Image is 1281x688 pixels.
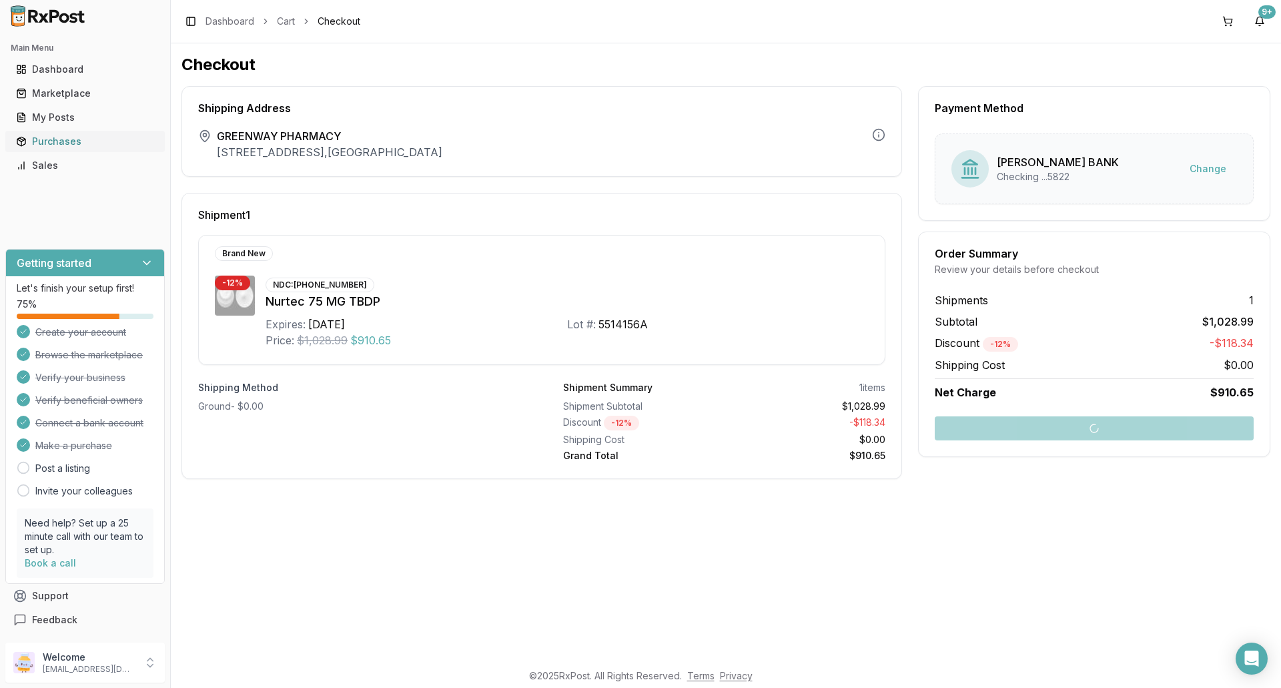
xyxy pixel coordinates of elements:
[17,255,91,271] h3: Getting started
[25,517,145,557] p: Need help? Set up a 25 minute call with our team to set up.
[11,43,159,53] h2: Main Menu
[604,416,639,430] div: - 12 %
[16,87,154,100] div: Marketplace
[35,484,133,498] a: Invite your colleagues
[16,159,154,172] div: Sales
[35,326,126,339] span: Create your account
[35,462,90,475] a: Post a listing
[5,5,91,27] img: RxPost Logo
[35,394,143,407] span: Verify beneficial owners
[1202,314,1254,330] span: $1,028.99
[1210,384,1254,400] span: $910.65
[720,670,753,681] a: Privacy
[35,439,112,452] span: Make a purchase
[11,105,159,129] a: My Posts
[11,81,159,105] a: Marketplace
[935,357,1005,373] span: Shipping Cost
[350,332,391,348] span: $910.65
[563,449,719,462] div: Grand Total
[266,316,306,332] div: Expires:
[181,54,1270,75] h1: Checkout
[318,15,360,28] span: Checkout
[598,316,648,332] div: 5514156A
[935,292,988,308] span: Shipments
[1258,5,1276,19] div: 9+
[308,316,345,332] div: [DATE]
[43,664,135,675] p: [EMAIL_ADDRESS][DOMAIN_NAME]
[567,316,596,332] div: Lot #:
[5,83,165,104] button: Marketplace
[563,433,719,446] div: Shipping Cost
[997,170,1119,184] div: Checking ...5822
[935,314,977,330] span: Subtotal
[730,400,886,413] div: $1,028.99
[297,332,348,348] span: $1,028.99
[859,381,885,394] div: 1 items
[563,416,719,430] div: Discount
[5,59,165,80] button: Dashboard
[5,155,165,176] button: Sales
[16,111,154,124] div: My Posts
[205,15,360,28] nav: breadcrumb
[935,103,1254,113] div: Payment Method
[217,128,442,144] span: GREENWAY PHARMACY
[198,400,520,413] div: Ground - $0.00
[730,449,886,462] div: $910.65
[205,15,254,28] a: Dashboard
[266,278,374,292] div: NDC: [PHONE_NUMBER]
[32,613,77,627] span: Feedback
[997,154,1119,170] div: [PERSON_NAME] BANK
[215,276,250,290] div: - 12 %
[935,248,1254,259] div: Order Summary
[13,652,35,673] img: User avatar
[1224,357,1254,373] span: $0.00
[563,381,653,394] div: Shipment Summary
[266,292,869,311] div: Nurtec 75 MG TBDP
[17,282,153,295] p: Let's finish your setup first!
[935,263,1254,276] div: Review your details before checkout
[5,131,165,152] button: Purchases
[1236,643,1268,675] div: Open Intercom Messenger
[198,381,520,394] label: Shipping Method
[1210,335,1254,352] span: -$118.34
[935,336,1018,350] span: Discount
[730,416,886,430] div: - $118.34
[11,57,159,81] a: Dashboard
[266,332,294,348] div: Price:
[215,246,273,261] div: Brand New
[35,416,143,430] span: Connect a bank account
[563,400,719,413] div: Shipment Subtotal
[277,15,295,28] a: Cart
[983,337,1018,352] div: - 12 %
[217,144,442,160] p: [STREET_ADDRESS] , [GEOGRAPHIC_DATA]
[687,670,715,681] a: Terms
[730,433,886,446] div: $0.00
[1249,292,1254,308] span: 1
[11,153,159,178] a: Sales
[43,651,135,664] p: Welcome
[1249,11,1270,32] button: 9+
[17,298,37,311] span: 75 %
[5,584,165,608] button: Support
[16,63,154,76] div: Dashboard
[935,386,996,399] span: Net Charge
[198,103,885,113] div: Shipping Address
[35,371,125,384] span: Verify your business
[1179,157,1237,181] button: Change
[25,557,76,569] a: Book a call
[11,129,159,153] a: Purchases
[215,276,255,316] img: Nurtec 75 MG TBDP
[35,348,143,362] span: Browse the marketplace
[5,107,165,128] button: My Posts
[5,608,165,632] button: Feedback
[198,210,250,220] span: Shipment 1
[16,135,154,148] div: Purchases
